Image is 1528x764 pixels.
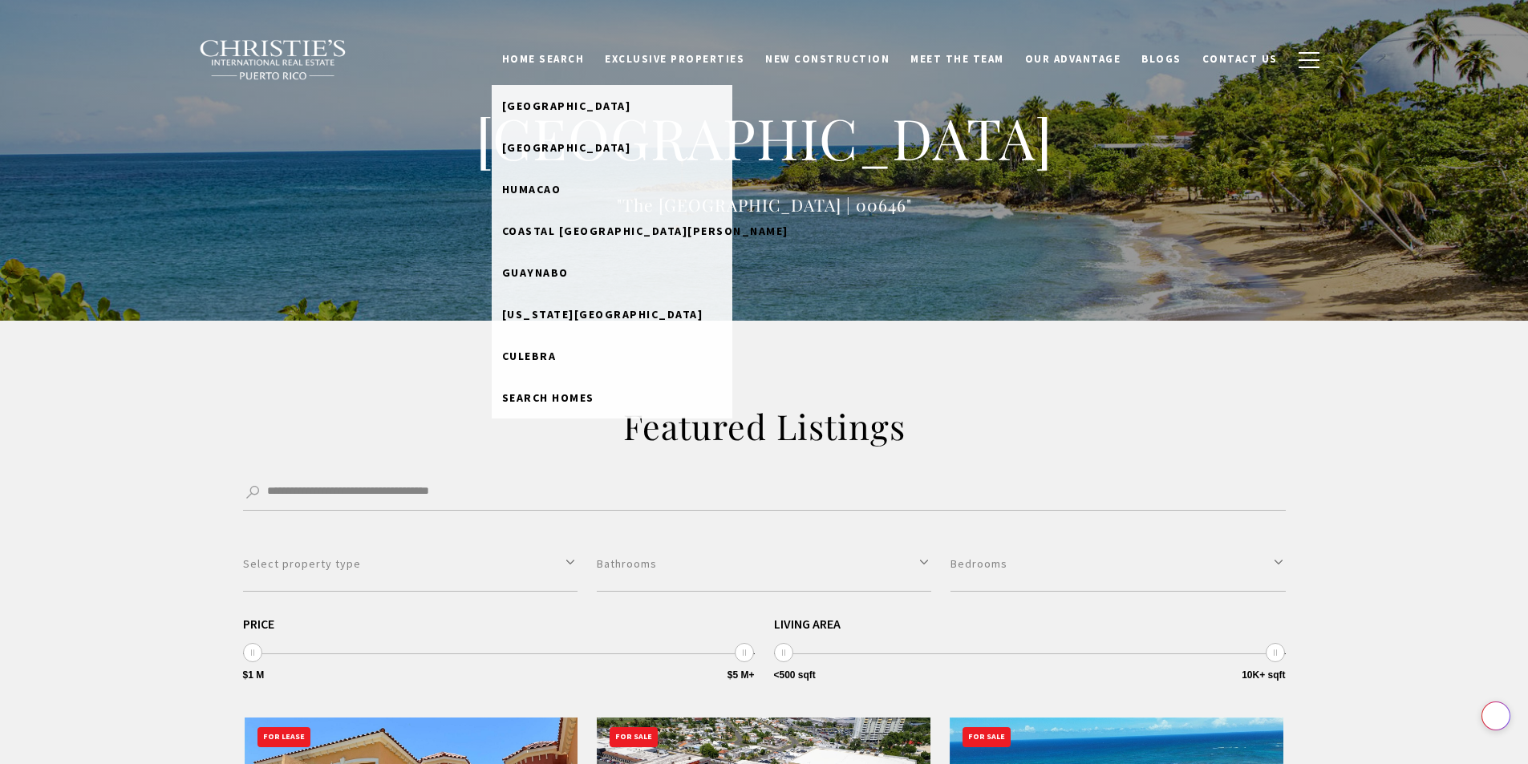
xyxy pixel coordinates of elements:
[950,536,1285,592] button: Bedrooms
[610,727,658,747] div: For Sale
[597,536,931,592] button: Bathrooms
[257,727,310,747] div: For Lease
[492,252,732,293] a: Guaynabo
[492,335,732,377] a: Culebra
[502,182,561,196] span: Humacao
[444,192,1085,218] p: "The [GEOGRAPHIC_DATA] | 00646"
[774,670,816,680] span: <500 sqft
[492,168,732,210] a: Humacao
[492,293,732,335] a: [US_STATE][GEOGRAPHIC_DATA]
[492,210,732,252] a: Coastal [GEOGRAPHIC_DATA][PERSON_NAME]
[492,85,732,127] a: [GEOGRAPHIC_DATA]
[1015,44,1132,75] a: Our Advantage
[243,670,265,680] span: $1 M
[419,404,1109,449] h2: Featured Listings
[502,390,594,405] span: Search Homes
[1242,670,1285,680] span: 10K+ sqft
[492,127,732,168] a: [GEOGRAPHIC_DATA]
[502,349,557,363] span: Culebra
[502,224,788,238] span: Coastal [GEOGRAPHIC_DATA][PERSON_NAME]
[243,536,578,592] button: Select property type
[444,103,1085,173] h1: [GEOGRAPHIC_DATA]
[1202,52,1278,66] span: Contact Us
[765,52,890,66] span: New Construction
[502,265,569,280] span: Guaynabo
[492,44,595,75] a: Home Search
[755,44,900,75] a: New Construction
[199,39,348,81] img: Christie's International Real Estate black text logo
[492,377,732,418] a: Search Homes
[502,99,631,113] span: [GEOGRAPHIC_DATA]
[502,307,703,321] span: [US_STATE][GEOGRAPHIC_DATA]
[502,140,631,155] span: [GEOGRAPHIC_DATA]
[963,727,1011,747] div: For Sale
[1025,52,1121,66] span: Our Advantage
[1141,52,1181,66] span: Blogs
[900,44,1015,75] a: Meet the Team
[594,44,755,75] a: Exclusive Properties
[605,52,744,66] span: Exclusive Properties
[1131,44,1192,75] a: Blogs
[728,670,755,680] span: $5 M+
